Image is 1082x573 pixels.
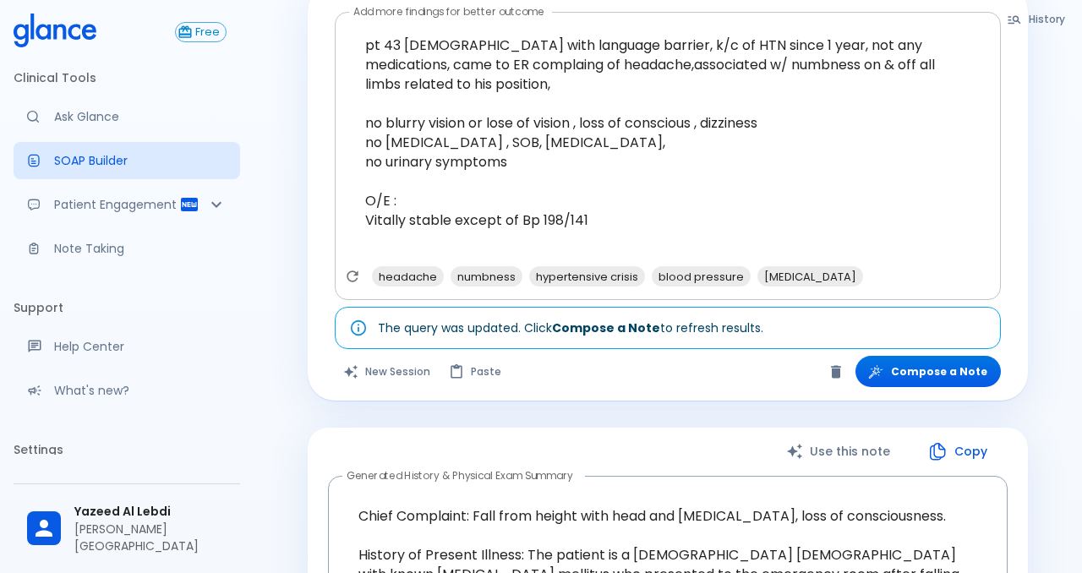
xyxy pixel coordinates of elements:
label: Generated History & Physical Exam Summary [347,468,573,483]
button: Clears all inputs and results. [335,356,440,387]
button: Refresh suggestions [340,264,365,289]
div: headache [372,266,444,286]
p: SOAP Builder [54,152,227,169]
a: Docugen: Compose a clinical documentation in seconds [14,142,240,179]
span: hypertensive crisis [529,267,645,286]
div: [MEDICAL_DATA] [757,266,863,286]
button: Copy [910,434,1008,469]
span: Free [189,26,226,39]
button: Compose a Note [855,356,1001,387]
div: The query was updated. Click to refresh results. [378,313,763,343]
div: Yazeed Al Lebdi[PERSON_NAME][GEOGRAPHIC_DATA] [14,491,240,566]
span: [MEDICAL_DATA] [757,267,863,286]
button: Clear [823,359,849,385]
p: [PERSON_NAME][GEOGRAPHIC_DATA] [74,521,227,554]
p: Ask Glance [54,108,227,125]
span: Yazeed Al Lebdi [74,503,227,521]
p: Help Center [54,338,227,355]
button: Paste from clipboard [440,356,511,387]
div: Recent updates and feature releases [14,372,240,409]
li: Settings [14,429,240,470]
span: blood pressure [652,267,751,286]
strong: Compose a Note [552,319,660,336]
div: hypertensive crisis [529,266,645,286]
button: Use this note [769,434,910,469]
li: Support [14,287,240,328]
a: Get help from our support team [14,328,240,365]
p: Patient Engagement [54,196,179,213]
p: Note Taking [54,240,227,257]
div: blood pressure [652,266,751,286]
label: Add more findings for better outcome [353,4,544,19]
a: Click to view or change your subscription [175,22,240,42]
button: History [998,7,1075,31]
p: What's new? [54,382,227,399]
a: Advanced note-taking [14,230,240,267]
div: Patient Reports & Referrals [14,186,240,223]
div: numbness [451,266,522,286]
span: headache [372,267,444,286]
a: Moramiz: Find ICD10AM codes instantly [14,98,240,135]
textarea: pt 43 [DEMOGRAPHIC_DATA] with language barrier, k/c of HTN since 1 year, not any medications, cam... [347,19,989,266]
li: Clinical Tools [14,57,240,98]
button: Free [175,22,227,42]
span: numbness [451,267,522,286]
